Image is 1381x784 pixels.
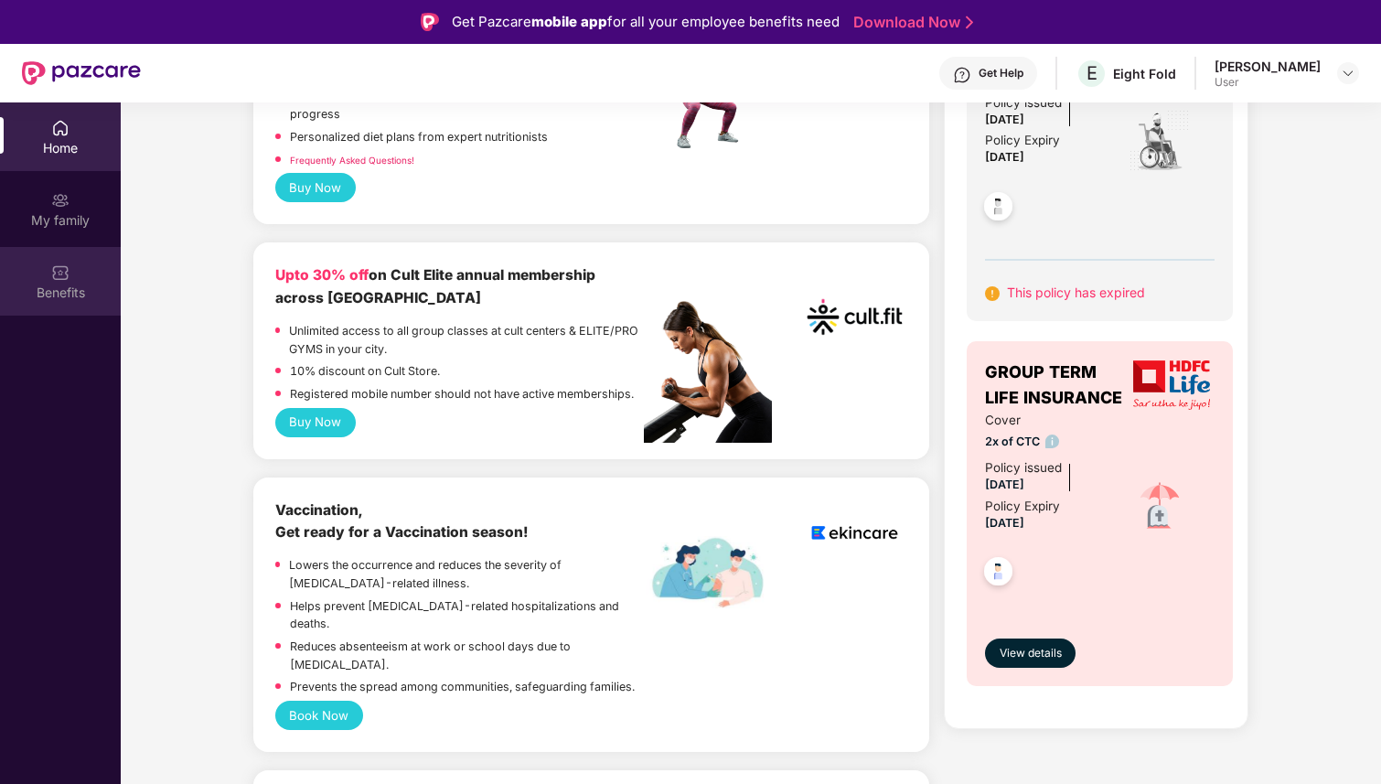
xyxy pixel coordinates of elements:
strong: mobile app [531,13,607,30]
span: [DATE] [985,478,1024,491]
div: Eight Fold [1113,65,1176,82]
img: logoEkincare.png [802,499,907,567]
a: Frequently Asked Questions! [290,155,414,166]
button: Book Now [275,701,363,730]
b: Upto 30% off [275,266,369,284]
img: svg+xml;base64,PHN2ZyB3aWR0aD0iMjAiIGhlaWdodD0iMjAiIHZpZXdCb3g9IjAgMCAyMCAyMCIgZmlsbD0ibm9uZSIgeG... [51,191,70,209]
div: Policy Expiry [985,497,1060,516]
span: This policy has expired [1007,285,1145,300]
img: pc2.png [644,301,772,443]
span: GROUP TERM LIFE INSURANCE [985,360,1129,412]
p: Reduces absenteeism at work or school days due to [MEDICAL_DATA]. [290,638,645,673]
div: [PERSON_NAME] [1215,58,1321,75]
img: svg+xml;base64,PHN2ZyBpZD0iQmVuZWZpdHMiIHhtbG5zPSJodHRwOi8vd3d3LnczLm9yZy8yMDAwL3N2ZyIgd2lkdGg9Ij... [51,263,70,282]
b: on Cult Elite annual membership across [GEOGRAPHIC_DATA] [275,266,595,306]
img: svg+xml;base64,PHN2ZyB4bWxucz0iaHR0cDovL3d3dy53My5vcmcvMjAwMC9zdmciIHdpZHRoPSIxNiIgaGVpZ2h0PSIxNi... [985,286,1000,301]
p: Personalized diet plans from expert nutritionists [290,128,548,146]
img: svg+xml;base64,PHN2ZyB4bWxucz0iaHR0cDovL3d3dy53My5vcmcvMjAwMC9zdmciIHdpZHRoPSI0OC45NDMiIGhlaWdodD... [976,552,1021,596]
p: Prevents the spread among communities, safeguarding families. [290,678,635,696]
img: Stroke [966,13,973,32]
img: svg+xml;base64,PHN2ZyB4bWxucz0iaHR0cDovL3d3dy53My5vcmcvMjAwMC9zdmciIHdpZHRoPSI0OC45NDMiIGhlaWdodD... [976,187,1021,231]
div: Get Help [979,66,1023,81]
img: icon [1128,475,1192,539]
span: Cover [985,411,1105,430]
div: Policy issued [985,93,1062,113]
span: [DATE] [985,150,1024,164]
div: Get Pazcare for all your employee benefits need [452,11,840,33]
p: Helps prevent [MEDICAL_DATA]-related hospitalizations and deaths. [290,597,644,633]
img: New Pazcare Logo [22,61,141,85]
span: 2x of CTC [985,433,1105,451]
div: Policy issued [985,458,1062,478]
a: Download Now [853,13,968,32]
div: Policy Expiry [985,131,1060,150]
span: [DATE] [985,113,1024,126]
img: insurerLogo [1133,360,1210,410]
div: User [1215,75,1321,90]
img: cult.png [802,264,907,370]
button: Buy Now [275,173,356,202]
img: info [1045,435,1059,448]
span: E [1087,62,1097,84]
p: Registered mobile number should not have active memberships. [290,385,634,403]
button: Buy Now [275,408,356,437]
img: svg+xml;base64,PHN2ZyBpZD0iSGVscC0zMngzMiIgeG1sbnM9Imh0dHA6Ly93d3cudzMub3JnLzIwMDAvc3ZnIiB3aWR0aD... [953,66,971,84]
button: View details [985,639,1076,668]
p: Unlimited access to all group classes at cult centers & ELITE/PRO GYMS in your city. [289,322,644,358]
span: View details [1000,645,1062,662]
p: 10% discount on Cult Store. [290,362,440,381]
img: svg+xml;base64,PHN2ZyBpZD0iSG9tZSIgeG1sbnM9Imh0dHA6Ly93d3cudzMub3JnLzIwMDAvc3ZnIiB3aWR0aD0iMjAiIG... [51,119,70,137]
p: worth ₹5,999 to track your fitness progress [290,87,644,123]
img: labelEkincare.png [644,536,772,609]
span: [DATE] [985,516,1024,530]
img: Logo [421,13,439,31]
b: Vaccination, Get ready for a Vaccination season! [275,501,529,541]
img: icon [1128,109,1191,173]
p: Lowers the occurrence and reduces the severity of [MEDICAL_DATA]-related illness. [289,556,644,592]
img: svg+xml;base64,PHN2ZyBpZD0iRHJvcGRvd24tMzJ4MzIiIHhtbG5zPSJodHRwOi8vd3d3LnczLm9yZy8yMDAwL3N2ZyIgd2... [1341,66,1355,81]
